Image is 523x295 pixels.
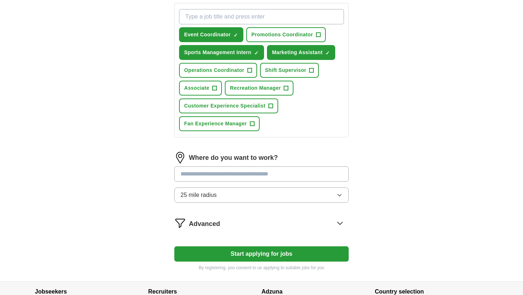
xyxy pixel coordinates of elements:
span: Recreation Manager [230,84,281,92]
span: 25 mile radius [181,191,217,199]
button: Sports Management Intern✓ [179,45,264,60]
img: filter [174,217,186,229]
span: Fan Experience Manager [184,120,247,128]
span: Customer Experience Specialist [184,102,265,110]
span: ✓ [325,50,330,56]
span: Marketing Assistant [272,49,323,56]
img: location.png [174,152,186,163]
span: Promotions Coordinator [251,31,313,39]
button: Promotions Coordinator [246,27,325,42]
span: Shift Supervisor [265,66,307,74]
button: Shift Supervisor [260,63,319,78]
button: Customer Experience Specialist [179,98,278,113]
label: Where do you want to work? [189,153,278,163]
span: Operations Coordinator [184,66,244,74]
button: 25 mile radius [174,187,349,203]
p: By registering, you consent to us applying to suitable jobs for you [174,264,349,271]
button: Fan Experience Manager [179,116,260,131]
span: ✓ [234,32,238,38]
button: Associate [179,81,222,96]
input: Type a job title and press enter [179,9,344,24]
button: Marketing Assistant✓ [267,45,335,60]
button: Recreation Manager [225,81,293,96]
button: Operations Coordinator [179,63,257,78]
span: Advanced [189,219,220,229]
button: Start applying for jobs [174,246,349,262]
span: Sports Management Intern [184,49,251,56]
span: ✓ [254,50,259,56]
span: Event Coordinator [184,31,231,39]
button: Event Coordinator✓ [179,27,243,42]
span: Associate [184,84,209,92]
